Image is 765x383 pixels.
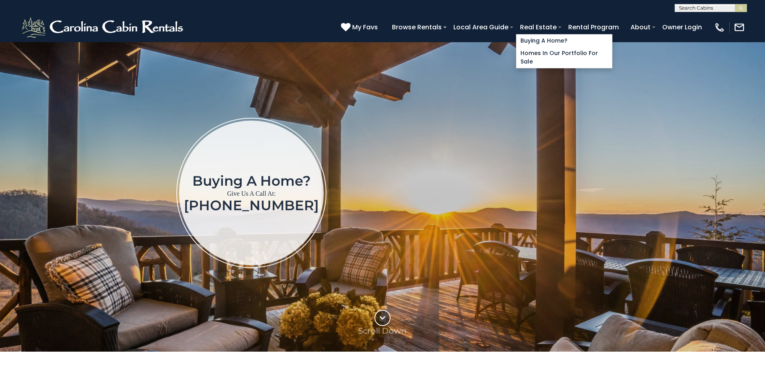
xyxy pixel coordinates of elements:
[341,22,380,33] a: My Favs
[626,20,655,34] a: About
[456,84,718,301] iframe: New Contact Form
[352,22,378,32] span: My Favs
[388,20,446,34] a: Browse Rentals
[516,47,612,68] a: Homes in Our Portfolio For Sale
[449,20,512,34] a: Local Area Guide
[184,188,319,199] p: Give Us A Call At:
[714,22,725,33] img: phone-regular-white.png
[516,35,612,47] a: Buying A Home?
[564,20,623,34] a: Rental Program
[734,22,745,33] img: mail-regular-white.png
[358,326,407,336] p: Scroll Down
[658,20,706,34] a: Owner Login
[516,20,561,34] a: Real Estate
[20,15,187,39] img: White-1-2.png
[184,197,319,214] a: [PHONE_NUMBER]
[184,174,319,188] h1: Buying a home?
